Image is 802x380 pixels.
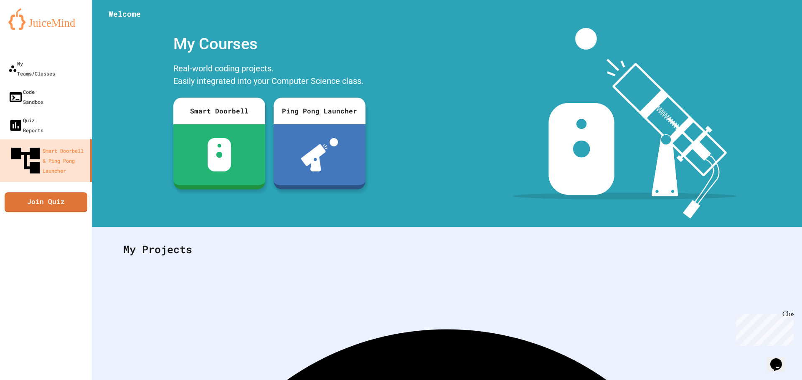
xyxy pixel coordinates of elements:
[169,28,370,60] div: My Courses
[8,115,43,135] div: Quiz Reports
[8,87,43,107] div: Code Sandbox
[767,347,794,372] iframe: chat widget
[5,192,87,212] a: Join Quiz
[513,28,736,219] img: banner-image-my-projects.png
[8,143,87,178] div: Smart Doorbell & Ping Pong Launcher
[208,138,231,171] img: sdb-white.svg
[3,3,58,53] div: Chat with us now!Close
[8,8,84,30] img: logo-orange.svg
[115,233,779,266] div: My Projects
[169,60,370,91] div: Real-world coding projects. Easily integrated into your Computer Science class.
[173,98,265,124] div: Smart Doorbell
[733,310,794,346] iframe: chat widget
[301,138,338,171] img: ppl-with-ball.png
[8,58,55,78] div: My Teams/Classes
[274,98,365,124] div: Ping Pong Launcher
